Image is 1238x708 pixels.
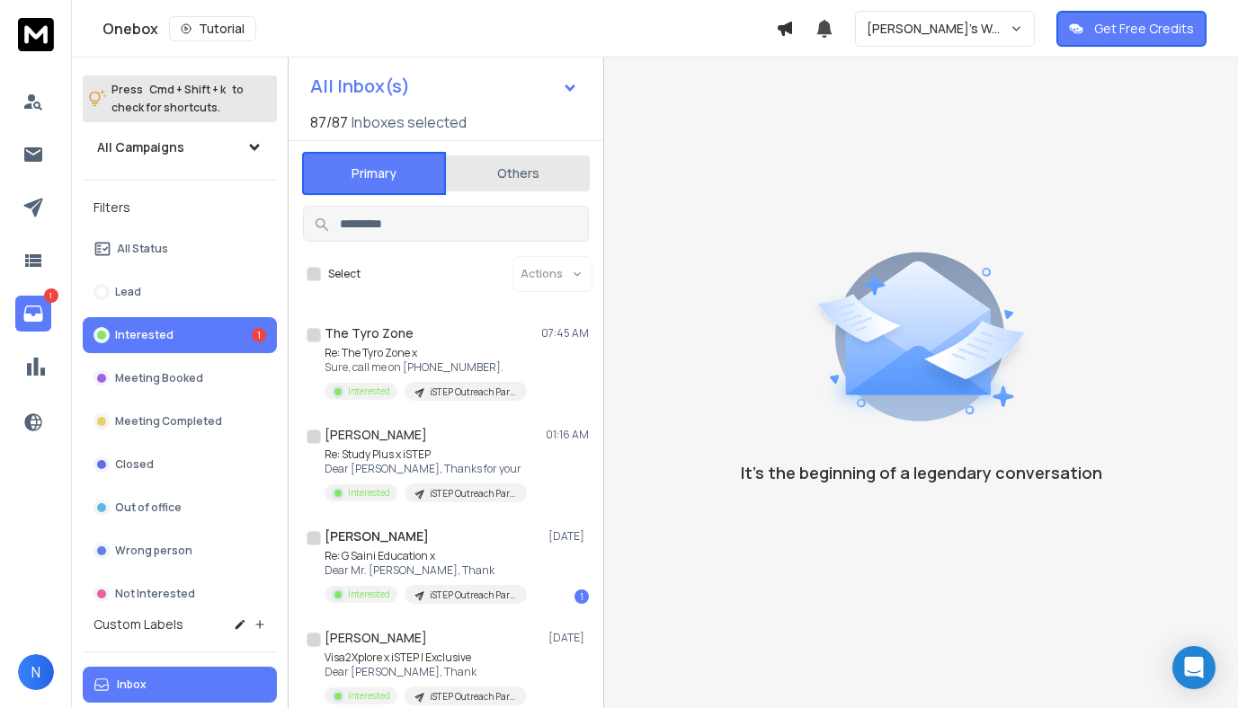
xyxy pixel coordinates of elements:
button: Out of office [83,490,277,526]
p: iSTEP Outreach Partner [430,690,516,704]
p: Re: Study Plus x iSTEP [325,447,527,462]
p: 1 [44,288,58,303]
h1: All Inbox(s) [310,77,410,95]
span: Cmd + Shift + k [147,79,228,100]
p: Interested [348,689,390,703]
p: Dear Mr. [PERSON_NAME], Thank [325,563,527,578]
p: iSTEP Outreach Partner [430,589,516,602]
div: 1 [574,589,589,604]
h1: [PERSON_NAME] [325,527,429,545]
button: Meeting Booked [83,360,277,396]
p: Re: The Tyro Zone x [325,346,527,360]
span: 87 / 87 [310,111,348,133]
div: 1 [252,328,266,342]
button: N [18,654,54,690]
button: Closed [83,447,277,482]
p: 07:45 AM [541,326,589,341]
button: Get Free Credits [1056,11,1207,47]
p: Wrong person [115,544,192,558]
p: [DATE] [548,631,589,645]
p: Closed [115,457,154,472]
p: [PERSON_NAME]'s Workspace [867,20,1010,38]
p: Dear [PERSON_NAME], Thank [325,665,527,679]
p: Visa2Xplore x iSTEP | Exclusive [325,650,527,665]
button: Meeting Completed [83,403,277,439]
button: Lead [83,274,277,310]
p: iSTEP Outreach Partner [430,385,516,399]
button: Others [446,154,590,193]
button: All Status [83,231,277,267]
h1: [PERSON_NAME] [325,426,427,444]
button: All Inbox(s) [296,68,592,104]
h3: Inboxes selected [352,111,467,133]
p: All Status [117,242,168,256]
button: Primary [302,152,446,195]
p: 01:16 AM [546,428,589,442]
p: Get Free Credits [1094,20,1194,38]
h1: The Tyro Zone [325,324,414,342]
button: Wrong person [83,533,277,569]
h3: Custom Labels [94,615,183,633]
p: Interested [348,588,390,601]
label: Select [328,267,361,281]
p: Sure, call me on [PHONE_NUMBER]. [325,360,527,375]
p: iSTEP Outreach Partner [430,487,516,500]
p: Out of office [115,500,182,515]
button: Not Interested [83,576,277,612]
button: Inbox [83,667,277,703]
h1: All Campaigns [97,138,184,156]
p: [DATE] [548,529,589,544]
button: Interested1 [83,317,277,353]
p: Not Interested [115,587,195,601]
p: Meeting Booked [115,371,203,385]
button: Tutorial [169,16,256,41]
p: Dear [PERSON_NAME], Thanks for your [325,462,527,476]
h3: Filters [83,195,277,220]
h1: [PERSON_NAME] [325,629,427,647]
p: Press to check for shortcuts. [111,81,244,117]
div: Onebox [102,16,776,41]
p: Lead [115,285,141,299]
p: Inbox [117,677,147,692]
p: Interested [115,328,174,342]
a: 1 [15,296,51,332]
div: Open Intercom Messenger [1172,646,1216,689]
p: Meeting Completed [115,414,222,429]
p: It’s the beginning of a legendary conversation [741,460,1102,485]
button: All Campaigns [83,129,277,165]
p: Interested [348,385,390,398]
p: Re: G Saini Education x [325,549,527,563]
p: Interested [348,486,390,500]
